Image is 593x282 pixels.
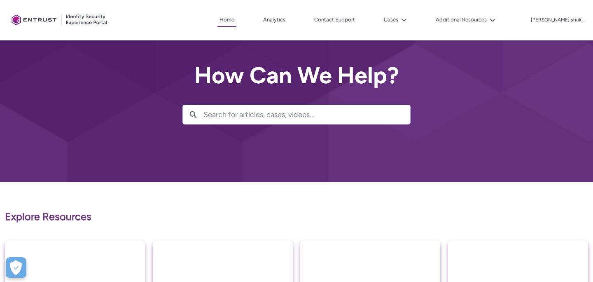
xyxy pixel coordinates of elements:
button: Additional Resources [434,14,497,26]
p: Explore Resources [5,209,588,225]
a: Analytics, opens in new tab [261,14,287,26]
p: [PERSON_NAME].shukla.cep [531,17,584,23]
a: Contact Support [312,14,357,26]
input: Search for articles, cases, videos... [203,105,410,124]
button: User Profile mansi.shukla.cep [530,15,585,23]
div: Cookie Preferences [6,257,26,278]
button: Search [183,105,203,124]
h2: How Can We Help? [182,63,411,88]
button: Cases [382,14,409,26]
button: Open Preferences [6,257,26,278]
a: Home [217,14,236,27]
